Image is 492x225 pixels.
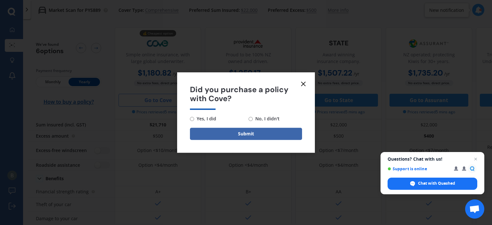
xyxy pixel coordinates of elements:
[418,181,455,186] span: Chat with Quashed
[253,115,280,123] span: No, I didn't
[249,117,253,121] input: No, I didn't
[194,115,216,123] span: Yes, I did
[388,178,477,190] div: Chat with Quashed
[190,117,194,121] input: Yes, I did
[190,85,302,104] span: Did you purchase a policy with Cove?
[465,199,484,219] div: Open chat
[388,166,449,171] span: Support is online
[472,155,480,163] span: Close chat
[388,157,477,162] span: Questions? Chat with us!
[190,128,302,140] button: Submit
